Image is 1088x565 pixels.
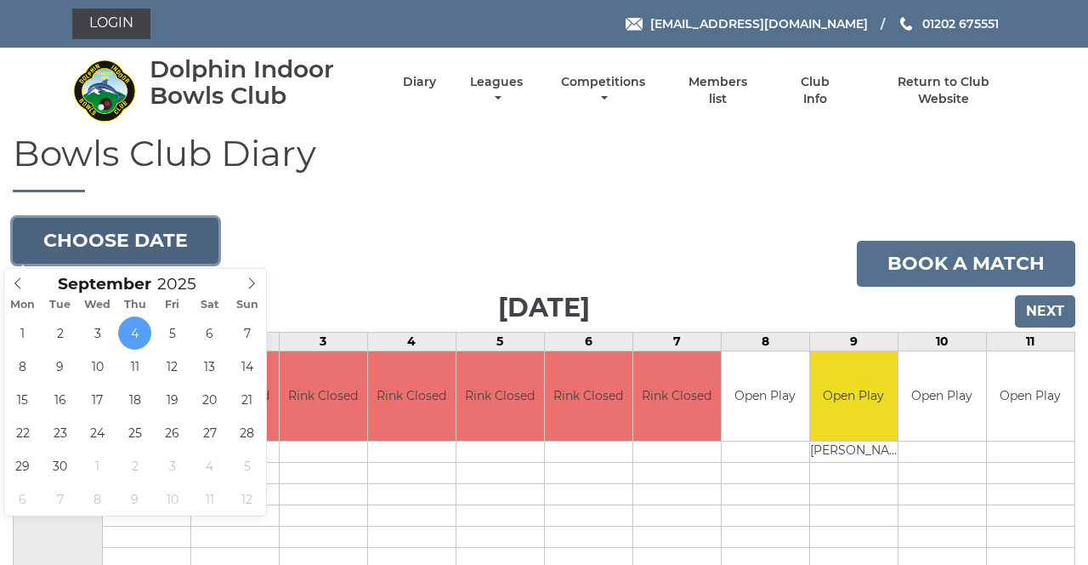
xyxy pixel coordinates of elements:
[156,482,189,516] span: October 10, 2025
[193,482,226,516] span: October 11, 2025
[872,74,1016,107] a: Return to Club Website
[230,350,263,383] span: September 14, 2025
[632,333,721,351] td: 7
[367,333,456,351] td: 4
[6,449,39,482] span: September 29, 2025
[156,350,189,383] span: September 12, 2025
[193,449,226,482] span: October 4, 2025
[679,74,757,107] a: Members list
[557,74,649,107] a: Competitions
[116,300,154,311] span: Thu
[456,351,544,441] td: Rink Closed
[898,14,999,33] a: Phone us 01202 675551
[150,56,373,109] div: Dolphin Indoor Bowls Club
[156,383,189,416] span: September 19, 2025
[43,350,76,383] span: September 9, 2025
[81,383,114,416] span: September 17, 2025
[43,482,76,516] span: October 7, 2025
[81,449,114,482] span: October 1, 2025
[922,16,999,31] span: 01202 675551
[43,416,76,449] span: September 23, 2025
[151,274,218,294] input: Scroll to increment
[118,416,151,449] span: September 25, 2025
[280,351,367,441] td: Rink Closed
[633,351,721,441] td: Rink Closed
[6,482,39,516] span: October 6, 2025
[193,383,226,416] span: September 20, 2025
[79,300,116,311] span: Wed
[650,16,868,31] span: [EMAIL_ADDRESS][DOMAIN_NAME]
[230,482,263,516] span: October 12, 2025
[81,317,114,350] span: September 3, 2025
[810,351,898,441] td: Open Play
[900,17,912,31] img: Phone us
[626,18,643,31] img: Email
[230,317,263,350] span: September 7, 2025
[81,482,114,516] span: October 8, 2025
[43,449,76,482] span: September 30, 2025
[81,350,114,383] span: September 10, 2025
[4,300,42,311] span: Mon
[466,74,527,107] a: Leagues
[898,333,986,351] td: 10
[6,350,39,383] span: September 8, 2025
[43,383,76,416] span: September 16, 2025
[722,351,809,441] td: Open Play
[368,351,456,441] td: Rink Closed
[987,351,1074,441] td: Open Play
[118,482,151,516] span: October 9, 2025
[810,441,898,462] td: [PERSON_NAME]
[72,59,136,123] img: Dolphin Indoor Bowls Club
[721,333,809,351] td: 8
[118,449,151,482] span: October 2, 2025
[156,317,189,350] span: September 5, 2025
[72,9,150,39] a: Login
[118,350,151,383] span: September 11, 2025
[1015,295,1075,328] input: Next
[6,383,39,416] span: September 15, 2025
[13,134,1075,192] h1: Bowls Club Diary
[193,350,226,383] span: September 13, 2025
[118,383,151,416] span: September 18, 2025
[43,317,76,350] span: September 2, 2025
[626,14,868,33] a: Email [EMAIL_ADDRESS][DOMAIN_NAME]
[545,351,632,441] td: Rink Closed
[986,333,1074,351] td: 11
[230,416,263,449] span: September 28, 2025
[857,241,1075,287] a: Book a match
[898,351,986,441] td: Open Play
[118,317,151,350] span: September 4, 2025
[58,277,151,293] span: Scroll to increment
[456,333,544,351] td: 5
[154,300,191,311] span: Fri
[6,317,39,350] span: September 1, 2025
[13,218,218,264] button: Choose date
[279,333,367,351] td: 3
[544,333,632,351] td: 6
[193,317,226,350] span: September 6, 2025
[787,74,842,107] a: Club Info
[156,416,189,449] span: September 26, 2025
[230,383,263,416] span: September 21, 2025
[230,449,263,482] span: October 5, 2025
[229,300,266,311] span: Sun
[42,300,79,311] span: Tue
[193,416,226,449] span: September 27, 2025
[6,416,39,449] span: September 22, 2025
[403,74,436,90] a: Diary
[81,416,114,449] span: September 24, 2025
[191,300,229,311] span: Sat
[809,333,898,351] td: 9
[156,449,189,482] span: October 3, 2025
